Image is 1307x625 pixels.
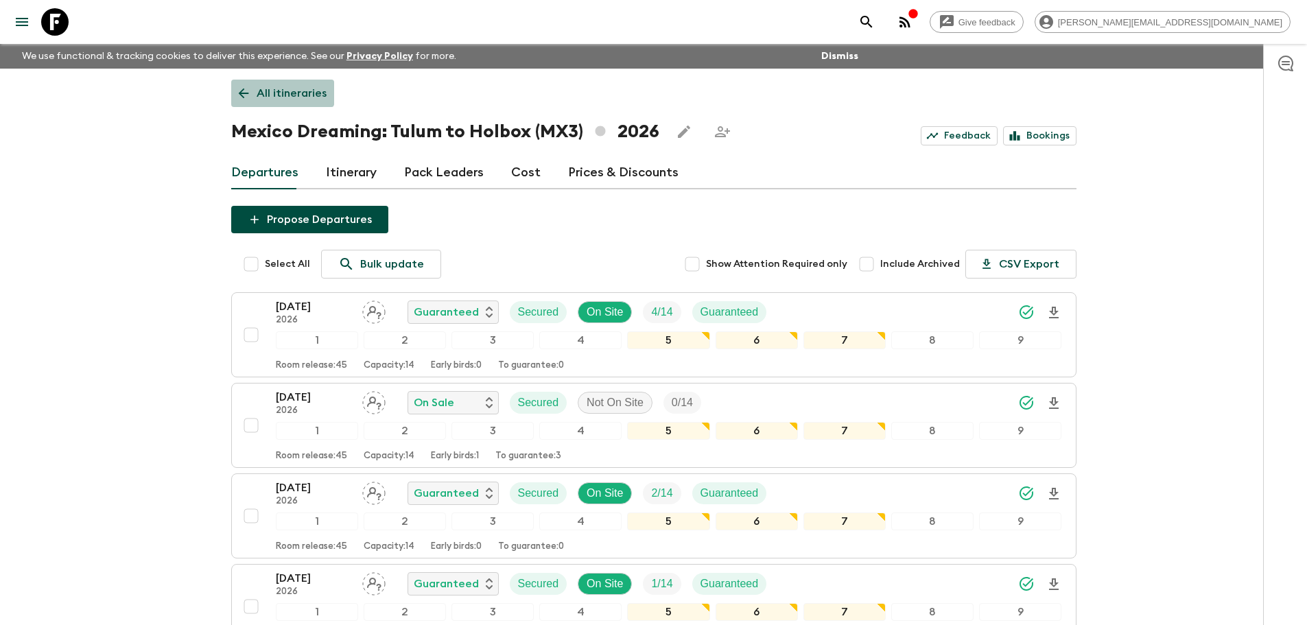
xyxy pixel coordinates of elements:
p: 2026 [276,496,351,507]
p: Not On Site [587,394,644,411]
svg: Synced Successfully [1018,485,1035,502]
button: [DATE]2026Assign pack leaderGuaranteedSecuredOn SiteTrip FillGuaranteed123456789Room release:45Ca... [231,473,1076,558]
p: Secured [518,485,559,502]
div: 8 [891,512,974,530]
p: Room release: 45 [276,541,347,552]
p: On Site [587,304,623,320]
p: Room release: 45 [276,451,347,462]
a: Give feedback [930,11,1024,33]
svg: Synced Successfully [1018,576,1035,592]
p: Early birds: 0 [431,541,482,552]
p: 2026 [276,405,351,416]
svg: Download Onboarding [1046,305,1062,321]
p: Guaranteed [414,576,479,592]
span: Include Archived [880,257,960,271]
p: Capacity: 14 [364,360,414,371]
p: On Sale [414,394,454,411]
div: 4 [539,422,622,440]
p: Early birds: 0 [431,360,482,371]
p: 4 / 14 [651,304,672,320]
a: Privacy Policy [346,51,413,61]
div: 8 [891,422,974,440]
p: Guaranteed [700,485,759,502]
div: 9 [979,512,1061,530]
p: Bulk update [360,256,424,272]
button: [DATE]2026Assign pack leaderGuaranteedSecuredOn SiteTrip FillGuaranteed123456789Room release:45Ca... [231,292,1076,377]
p: Guaranteed [414,304,479,320]
button: menu [8,8,36,36]
div: 4 [539,331,622,349]
div: On Site [578,573,632,595]
div: 3 [451,331,534,349]
p: On Site [587,485,623,502]
p: Secured [518,576,559,592]
div: 7 [803,331,886,349]
a: Departures [231,156,298,189]
a: All itineraries [231,80,334,107]
p: To guarantee: 0 [498,541,564,552]
p: Secured [518,304,559,320]
span: Assign pack leader [362,395,386,406]
p: To guarantee: 0 [498,360,564,371]
div: [PERSON_NAME][EMAIL_ADDRESS][DOMAIN_NAME] [1035,11,1291,33]
button: CSV Export [965,250,1076,279]
p: We use functional & tracking cookies to deliver this experience. See our for more. [16,44,462,69]
span: Share this itinerary [709,118,736,145]
span: Assign pack leader [362,305,386,316]
svg: Download Onboarding [1046,486,1062,502]
div: Trip Fill [643,573,681,595]
a: Itinerary [326,156,377,189]
button: search adventures [853,8,880,36]
div: 2 [364,512,446,530]
div: 6 [716,331,798,349]
p: On Site [587,576,623,592]
a: Cost [511,156,541,189]
p: 0 / 14 [672,394,693,411]
div: 1 [276,422,358,440]
svg: Download Onboarding [1046,576,1062,593]
div: Trip Fill [643,301,681,323]
div: 7 [803,422,886,440]
p: All itineraries [257,85,327,102]
svg: Download Onboarding [1046,395,1062,412]
div: Trip Fill [663,392,701,414]
span: Assign pack leader [362,576,386,587]
div: 2 [364,603,446,621]
svg: Synced Successfully [1018,394,1035,411]
div: Secured [510,301,567,323]
a: Pack Leaders [404,156,484,189]
h1: Mexico Dreaming: Tulum to Holbox (MX3) 2026 [231,118,659,145]
div: 5 [627,331,709,349]
a: Bulk update [321,250,441,279]
div: 3 [451,512,534,530]
span: [PERSON_NAME][EMAIL_ADDRESS][DOMAIN_NAME] [1050,17,1290,27]
p: Guaranteed [700,304,759,320]
div: 1 [276,331,358,349]
p: 1 / 14 [651,576,672,592]
div: Secured [510,392,567,414]
p: Early birds: 1 [431,451,479,462]
div: 1 [276,512,358,530]
div: 8 [891,331,974,349]
p: 2026 [276,315,351,326]
p: To guarantee: 3 [495,451,561,462]
div: Secured [510,482,567,504]
span: Assign pack leader [362,486,386,497]
div: 3 [451,422,534,440]
div: 5 [627,603,709,621]
div: 1 [276,603,358,621]
div: 5 [627,512,709,530]
div: Not On Site [578,392,652,414]
div: 5 [627,422,709,440]
div: 8 [891,603,974,621]
div: Trip Fill [643,482,681,504]
p: Capacity: 14 [364,451,414,462]
span: Select All [265,257,310,271]
div: 4 [539,603,622,621]
button: Dismiss [818,47,862,66]
p: 2026 [276,587,351,598]
span: Show Attention Required only [706,257,847,271]
svg: Synced Successfully [1018,304,1035,320]
button: [DATE]2026Assign pack leaderOn SaleSecuredNot On SiteTrip Fill123456789Room release:45Capacity:14... [231,383,1076,468]
div: 9 [979,331,1061,349]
